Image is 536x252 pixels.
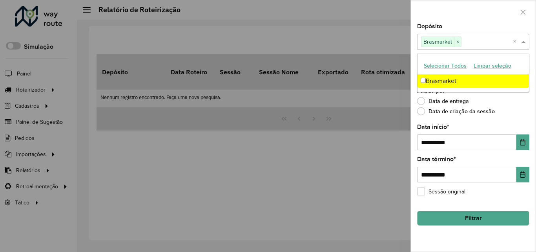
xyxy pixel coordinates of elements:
button: Filtrar [417,211,529,226]
label: Data de entrega [417,97,469,105]
button: Choose Date [516,167,529,182]
label: Data término [417,155,456,164]
label: Data início [417,122,449,132]
button: Limpar seleção [470,60,515,72]
label: Depósito [417,22,442,31]
span: × [454,37,461,47]
button: Selecionar Todos [420,60,470,72]
div: Brasmarket [417,74,529,88]
span: Clear all [513,37,520,46]
ng-dropdown-panel: Options list [417,53,529,92]
label: Sessão original [417,188,465,196]
span: Brasmarket [421,37,454,46]
label: Data de criação da sessão [417,107,495,115]
button: Choose Date [516,134,529,150]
